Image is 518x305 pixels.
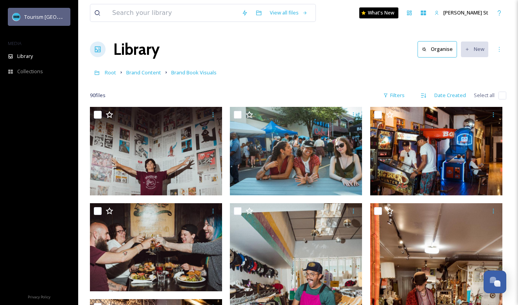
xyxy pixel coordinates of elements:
span: Root [105,69,116,76]
img: TourNan-20.jpg [90,107,222,195]
a: What's New [359,7,398,18]
button: New [461,42,488,57]
a: Root [105,68,116,77]
div: Filters [379,88,409,103]
input: Search your library [108,4,238,22]
img: tourism_nanaimo_logo.jpeg [13,13,20,21]
span: [PERSON_NAME] St [443,9,488,16]
span: Tourism [GEOGRAPHIC_DATA] [24,13,94,20]
img: TourNan.2-21.jpg [230,107,362,195]
a: View all files [266,5,312,20]
img: TourNan.2-18.jpg [370,107,502,195]
span: MEDIA [8,40,22,46]
span: Brand Book Visuals [171,69,217,76]
span: Collections [17,68,43,75]
button: Open Chat [484,271,506,293]
a: Brand Book Visuals [171,68,217,77]
span: Library [17,52,33,60]
a: [PERSON_NAME] St [430,5,492,20]
span: 90 file s [90,92,106,99]
a: Library [113,38,160,61]
span: Brand Content [126,69,161,76]
span: Privacy Policy [28,294,50,300]
span: Select all [474,92,495,99]
div: Date Created [430,88,470,103]
a: Brand Content [126,68,161,77]
a: Privacy Policy [28,292,50,301]
img: TourNan.2-9.jpg [90,203,222,291]
button: Organise [418,41,457,57]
